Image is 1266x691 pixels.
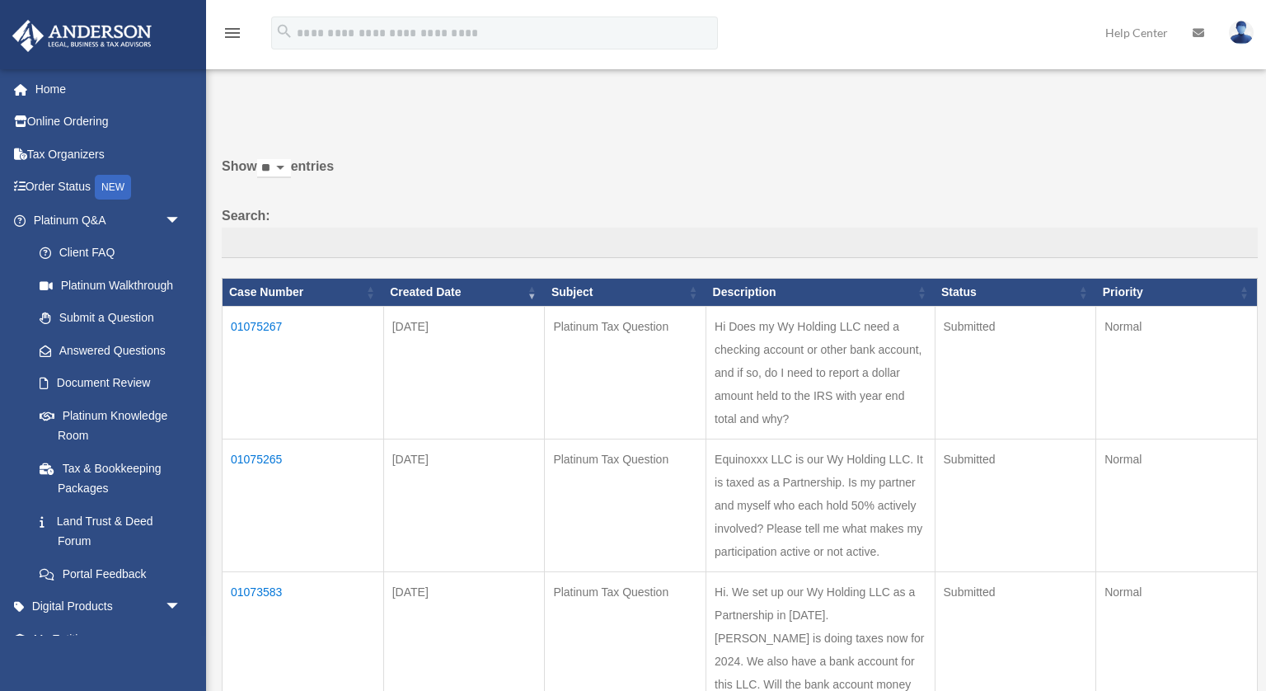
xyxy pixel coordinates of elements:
select: Showentries [257,159,291,178]
td: 01075265 [223,440,384,572]
a: Home [12,73,206,106]
a: Tax & Bookkeeping Packages [23,452,198,505]
th: Status: activate to sort column ascending [935,279,1096,307]
a: Land Trust & Deed Forum [23,505,198,557]
td: Hi Does my Wy Holding LLC need a checking account or other bank account, and if so, do I need to ... [706,307,935,440]
a: My Entitiesarrow_drop_down [12,623,206,656]
th: Created Date: activate to sort column ascending [383,279,545,307]
th: Priority: activate to sort column ascending [1096,279,1258,307]
a: Platinum Q&Aarrow_drop_down [12,204,198,237]
i: menu [223,23,242,43]
i: search [275,22,293,40]
td: Normal [1096,440,1258,572]
td: Normal [1096,307,1258,440]
a: menu [223,29,242,43]
span: arrow_drop_down [165,590,198,624]
img: Anderson Advisors Platinum Portal [7,20,157,52]
td: [DATE] [383,440,545,572]
th: Description: activate to sort column ascending [706,279,935,307]
td: 01075267 [223,307,384,440]
img: User Pic [1229,21,1254,45]
td: Platinum Tax Question [545,440,706,572]
input: Search: [222,228,1258,259]
td: [DATE] [383,307,545,440]
a: Digital Productsarrow_drop_down [12,590,206,623]
a: Tax Organizers [12,138,206,171]
a: Client FAQ [23,237,198,270]
a: Platinum Knowledge Room [23,399,198,452]
span: arrow_drop_down [165,204,198,237]
a: Online Ordering [12,106,206,139]
a: Submit a Question [23,302,198,335]
span: arrow_drop_down [165,623,198,656]
label: Show entries [222,155,1258,195]
a: Portal Feedback [23,557,198,590]
td: Equinoxxx LLC is our Wy Holding LLC. It is taxed as a Partnership. Is my partner and myself who e... [706,440,935,572]
th: Case Number: activate to sort column ascending [223,279,384,307]
td: Submitted [935,307,1096,440]
a: Order StatusNEW [12,171,206,204]
a: Document Review [23,367,198,400]
td: Submitted [935,440,1096,572]
a: Answered Questions [23,334,190,367]
div: NEW [95,175,131,200]
th: Subject: activate to sort column ascending [545,279,706,307]
label: Search: [222,204,1258,259]
a: Platinum Walkthrough [23,269,198,302]
td: Platinum Tax Question [545,307,706,440]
